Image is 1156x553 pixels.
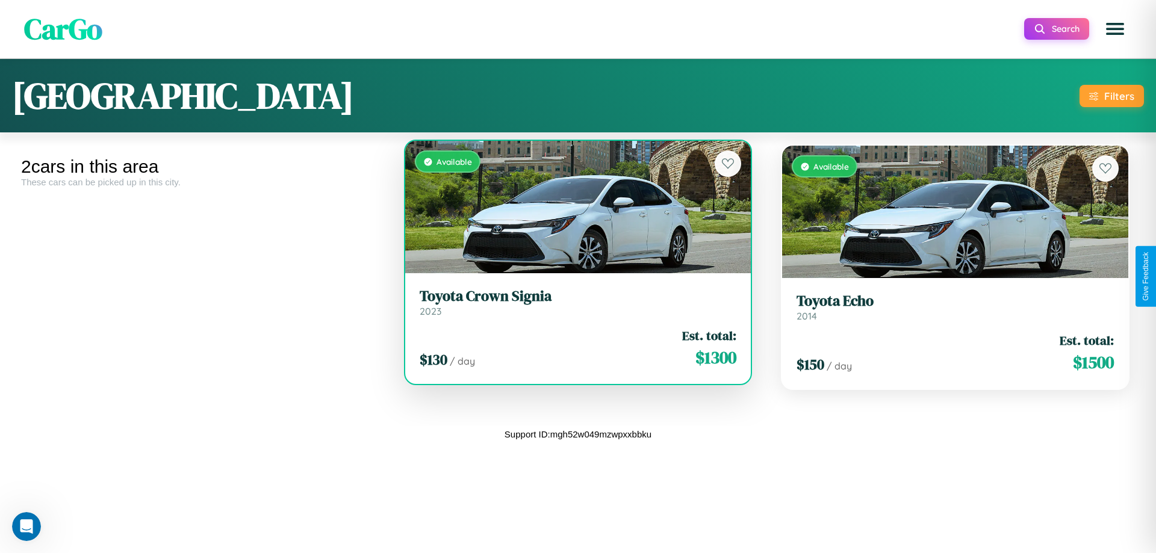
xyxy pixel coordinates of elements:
a: Toyota Crown Signia2023 [420,288,737,317]
h3: Toyota Echo [797,292,1114,310]
span: 2014 [797,310,817,322]
a: Toyota Echo2014 [797,292,1114,322]
h3: Toyota Crown Signia [420,288,737,305]
span: Est. total: [1060,332,1114,349]
span: $ 150 [797,354,824,374]
div: 2 cars in this area [21,156,381,177]
div: These cars can be picked up in this city. [21,177,381,187]
span: $ 1500 [1073,350,1114,374]
span: Available [437,156,472,167]
p: Support ID: mgh52w049mzwpxxbbku [505,426,651,442]
div: Give Feedback [1142,252,1150,301]
span: Search [1052,23,1080,34]
span: / day [827,360,852,372]
span: CarGo [24,9,102,49]
h1: [GEOGRAPHIC_DATA] [12,71,354,120]
div: Filters [1104,90,1134,102]
button: Open menu [1098,12,1132,46]
span: Est. total: [682,327,736,344]
iframe: Intercom live chat [12,512,41,541]
span: Available [813,161,849,171]
span: 2023 [420,305,441,317]
button: Search [1024,18,1089,40]
span: / day [450,355,475,367]
span: $ 130 [420,350,447,369]
button: Filters [1080,85,1144,107]
span: $ 1300 [695,345,736,369]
